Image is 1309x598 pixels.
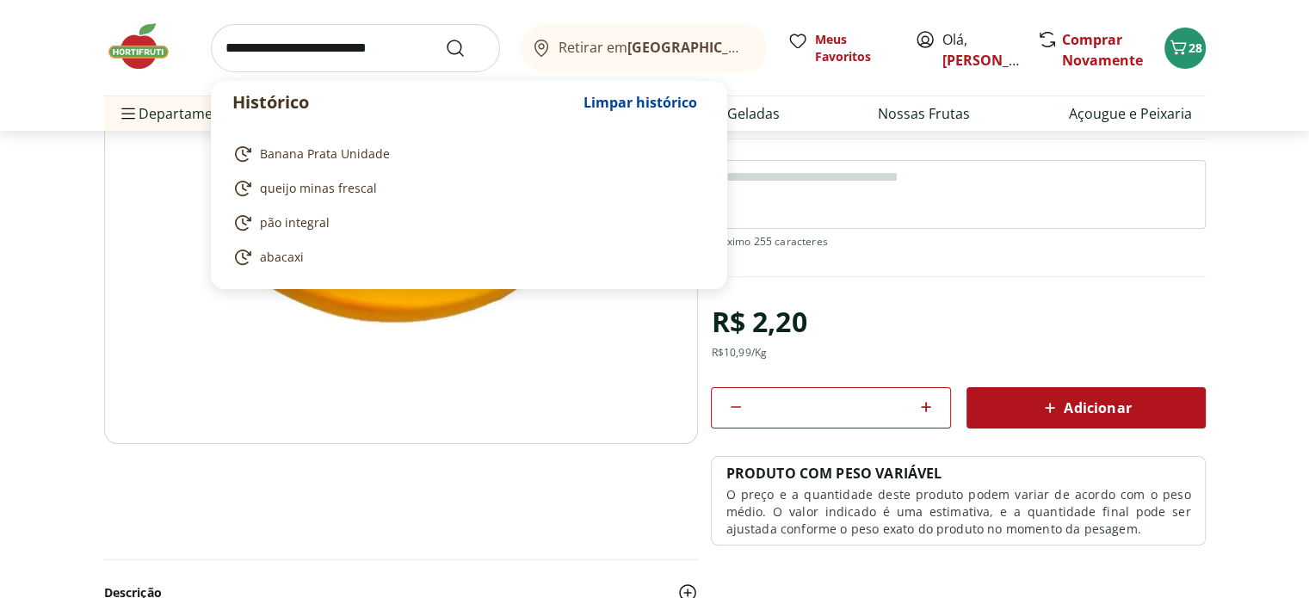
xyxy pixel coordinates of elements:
span: Olá, [942,29,1019,71]
a: abacaxi [232,247,699,268]
button: Menu [118,93,139,134]
p: PRODUTO COM PESO VARIÁVEL [726,464,942,483]
p: Histórico [232,90,575,114]
span: pão integral [260,214,330,231]
a: [PERSON_NAME] [942,51,1054,70]
a: pão integral [232,213,699,233]
button: Submit Search [445,38,486,59]
button: Limpar histórico [575,82,706,123]
span: Banana Prata Unidade [260,145,390,163]
a: Comprar Novamente [1062,30,1143,70]
span: 28 [1189,40,1202,56]
a: Açougue e Peixaria [1068,103,1191,124]
span: Retirar em [559,40,749,55]
input: search [211,24,500,72]
img: Hortifruti [104,21,190,72]
b: [GEOGRAPHIC_DATA]/[GEOGRAPHIC_DATA] [627,38,917,57]
p: O preço e a quantidade deste produto podem variar de acordo com o peso médio. O valor indicado é ... [726,486,1190,538]
button: Carrinho [1164,28,1206,69]
span: Meus Favoritos [815,31,894,65]
div: R$ 10,99 /Kg [711,346,767,360]
a: Meus Favoritos [787,31,894,65]
span: Departamentos [118,93,242,134]
span: abacaxi [260,249,304,266]
button: Adicionar [966,387,1206,428]
span: Adicionar [1040,398,1131,418]
button: Retirar em[GEOGRAPHIC_DATA]/[GEOGRAPHIC_DATA] [521,24,767,72]
img: Banana Prata Unidade [104,28,698,444]
a: Nossas Frutas [878,103,970,124]
a: queijo minas frescal [232,178,699,199]
div: R$ 2,20 [711,298,806,346]
a: Banana Prata Unidade [232,144,699,164]
span: Limpar histórico [583,96,697,109]
span: queijo minas frescal [260,180,377,197]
